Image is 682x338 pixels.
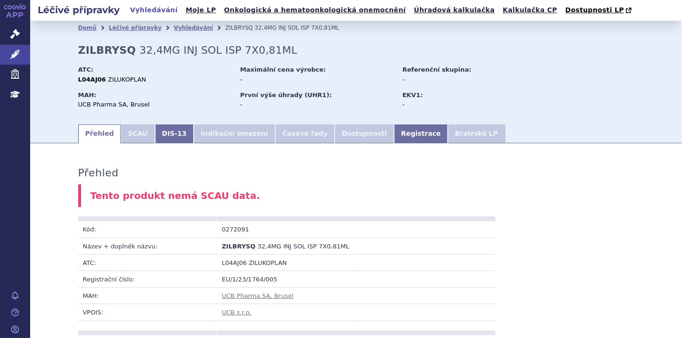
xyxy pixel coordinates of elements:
[240,100,394,109] div: -
[78,76,106,83] strong: L04AJ06
[78,44,136,56] strong: ZILBRYSQ
[78,238,217,254] td: Název + doplněk názvu:
[403,66,471,73] strong: Referenční skupina:
[565,6,624,14] span: Dostupnosti LP
[30,3,127,16] h2: Léčivé přípravky
[249,259,287,266] span: ZILUKOPLAN
[222,292,294,299] a: UCB Pharma SA, Brusel
[221,4,409,16] a: Onkologická a hematoonkologická onemocnění
[127,4,181,16] a: Vyhledávání
[258,243,349,250] span: 32,4MG INJ SOL ISP 7X0,81ML
[78,124,121,143] a: Přehled
[78,167,119,179] h3: Přehled
[217,221,356,238] td: 0272091
[174,25,213,31] a: Vyhledávání
[222,243,256,250] span: ZILBRYSQ
[403,100,509,109] div: -
[78,66,94,73] strong: ATC:
[222,259,247,266] span: L04AJ06
[240,91,332,99] strong: První výše úhrady (UHR1):
[140,44,297,56] span: 32,4MG INJ SOL ISP 7X0,81ML
[78,221,217,238] td: Kód:
[394,124,448,143] a: Registrace
[240,66,326,73] strong: Maximální cena výrobce:
[78,25,97,31] a: Domů
[78,288,217,304] td: MAH:
[78,271,217,288] td: Registrační číslo:
[78,304,217,321] td: VPOIS:
[403,91,423,99] strong: EKV1:
[78,254,217,271] td: ATC:
[183,4,219,16] a: Moje LP
[222,309,252,316] a: UCB s.r.o.
[562,4,636,17] a: Dostupnosti LP
[155,124,194,143] a: DIS-13
[240,75,394,84] div: -
[411,4,498,16] a: Úhradová kalkulačka
[255,25,339,31] span: 32,4MG INJ SOL ISP 7X0,81ML
[225,25,253,31] span: ZILBRYSQ
[403,75,509,84] div: -
[78,184,634,207] div: Tento produkt nemá SCAU data.
[500,4,560,16] a: Kalkulačka CP
[78,100,231,109] div: UCB Pharma SA, Brusel
[217,271,495,288] td: EU/1/23/1764/005
[78,91,97,99] strong: MAH:
[108,76,146,83] span: ZILUKOPLAN
[109,25,162,31] a: Léčivé přípravky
